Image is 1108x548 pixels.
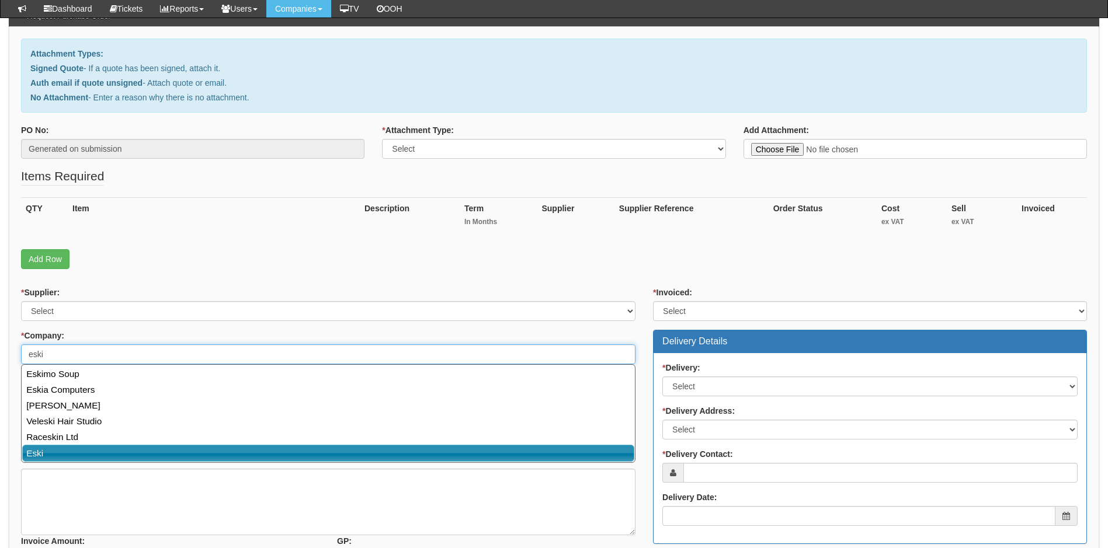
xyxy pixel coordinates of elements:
[947,198,1017,238] th: Sell
[21,167,104,186] legend: Items Required
[881,217,942,227] small: ex VAT
[30,49,103,58] b: Attachment Types:
[537,198,614,238] th: Supplier
[360,198,460,238] th: Description
[30,78,143,88] b: Auth email if quote unsigned
[23,382,634,397] a: Eskia Computers
[21,198,68,238] th: QTY
[30,62,1078,74] p: - If a quote has been signed, attach it.
[460,198,537,238] th: Term
[662,491,717,503] label: Delivery Date:
[21,330,64,341] label: Company:
[337,535,352,547] label: GP:
[464,217,533,227] small: In Months
[30,92,1078,103] p: - Enter a reason why there is no attachment.
[30,64,84,73] b: Signed Quote
[744,124,809,136] label: Add Attachment:
[662,336,1078,347] h3: Delivery Details
[653,287,692,298] label: Invoiced:
[769,198,877,238] th: Order Status
[30,93,88,102] b: No Attachment
[614,198,769,238] th: Supplier Reference
[951,217,1012,227] small: ex VAT
[382,124,454,136] label: Attachment Type:
[23,429,634,445] a: Raceskin Ltd
[1017,198,1087,238] th: Invoiced
[30,77,1078,89] p: - Attach quote or email.
[662,362,700,374] label: Delivery:
[662,448,733,460] label: Delivery Contact:
[23,397,634,413] a: [PERSON_NAME]
[21,535,85,547] label: Invoice Amount:
[23,366,634,382] a: Eskimo Soup
[22,445,634,462] a: Eski
[877,198,947,238] th: Cost
[21,249,70,269] a: Add Row
[21,124,48,136] label: PO No:
[68,198,360,238] th: Item
[21,287,60,298] label: Supplier:
[23,413,634,429] a: Veleski Hair Studio
[662,405,735,417] label: Delivery Address:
